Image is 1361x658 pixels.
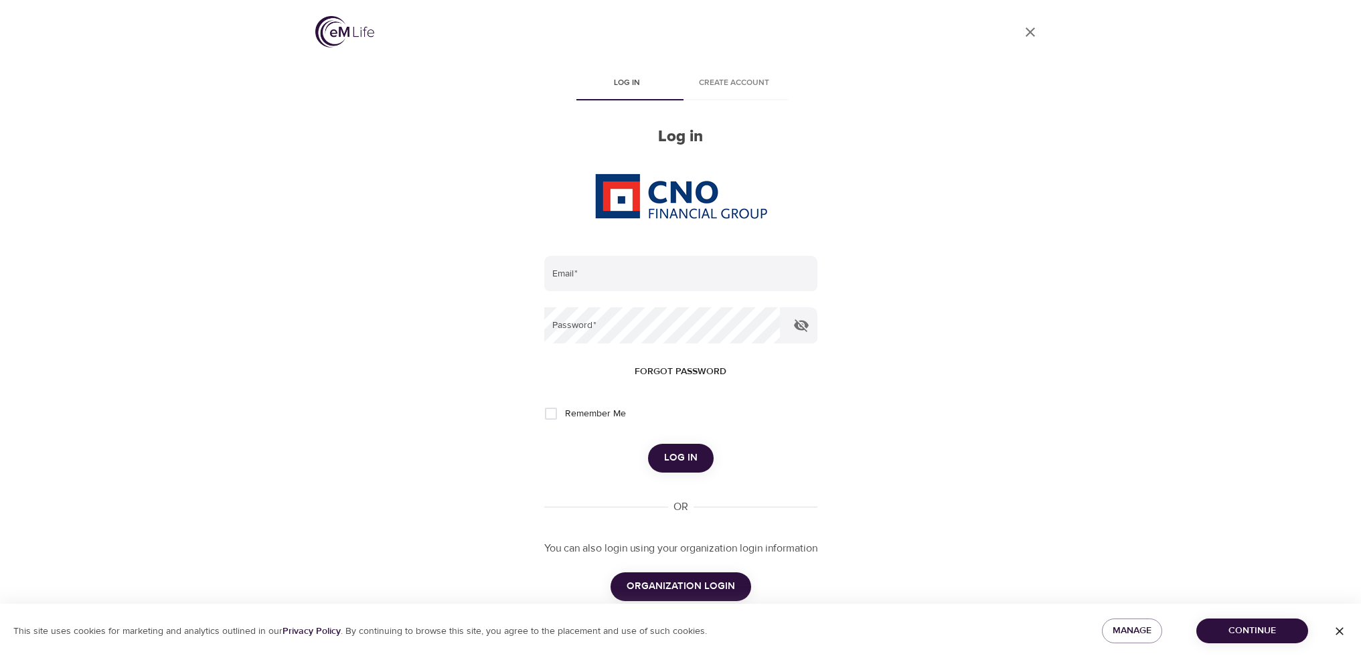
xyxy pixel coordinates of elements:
span: Remember Me [565,407,626,421]
span: Forgot password [635,363,726,380]
a: close [1014,16,1046,48]
span: Log in [664,449,698,467]
span: Create account [689,76,780,90]
button: Forgot password [629,359,732,384]
span: ORGANIZATION LOGIN [627,578,735,595]
a: Privacy Policy [283,625,341,637]
span: Continue [1207,623,1297,639]
button: ORGANIZATION LOGIN [611,572,751,600]
button: Continue [1196,619,1308,643]
button: Log in [648,444,714,472]
button: Manage [1102,619,1162,643]
h2: Log in [544,127,817,147]
img: logo [315,16,374,48]
img: CNO%20logo.png [594,173,767,219]
div: OR [668,499,694,515]
span: Manage [1113,623,1151,639]
span: Log in [582,76,673,90]
div: disabled tabs example [544,68,817,100]
p: You can also login using your organization login information [544,541,817,556]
